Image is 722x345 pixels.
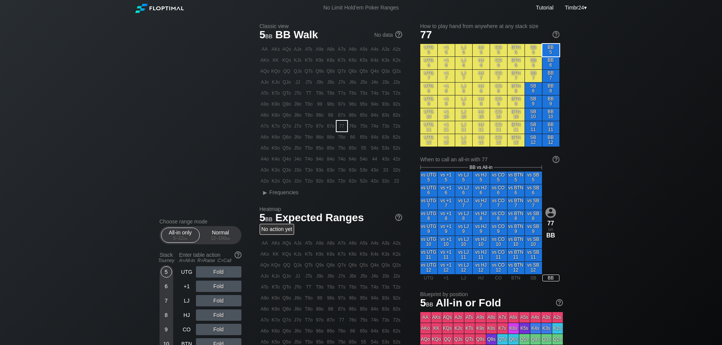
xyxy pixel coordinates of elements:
div: ▸ [260,188,270,197]
div: T9o [304,99,314,109]
div: JTs [304,77,314,87]
div: A2s [392,44,402,55]
div: T5o [304,143,314,153]
div: K7o [271,121,281,131]
div: A9s [315,44,325,55]
div: 65o [348,143,358,153]
div: A5o [260,143,270,153]
div: SB 5 [525,44,542,56]
div: J5o [293,143,303,153]
div: vs UTG 9 [420,223,437,236]
div: T6o [304,132,314,142]
div: 96s [348,99,358,109]
div: 95o [315,143,325,153]
div: HJ 10 [473,108,490,121]
div: 82o [326,176,336,186]
div: A2o [260,176,270,186]
img: help.32db89a4.svg [234,251,242,259]
div: 53o [359,165,369,175]
div: K8o [271,110,281,120]
div: Q3s [381,66,391,76]
div: T3s [381,88,391,98]
div: 64o [348,154,358,164]
div: CO 9 [490,95,507,108]
div: AQs [282,44,292,55]
div: vs +1 7 [438,197,455,210]
div: BTN 6 [507,57,525,69]
div: SB 9 [525,95,542,108]
div: 87s [337,110,347,120]
div: 8 [161,309,172,321]
div: CO 7 [490,70,507,82]
div: KK [271,55,281,66]
div: HJ 8 [473,83,490,95]
div: vs UTG 7 [420,197,437,210]
div: vs HJ 8 [473,210,490,223]
div: +1 6 [438,57,455,69]
h2: Classic view [260,23,402,29]
div: HJ 9 [473,95,490,108]
div: K9o [271,99,281,109]
img: icon-avatar.b40e07d9.svg [545,207,556,218]
div: A7o [260,121,270,131]
div: 75s [359,121,369,131]
div: When to call an all-in with 77 [420,156,559,162]
div: BTN 8 [507,83,525,95]
div: T7s [337,88,347,98]
div: KTs [304,55,314,66]
div: J4s [370,77,380,87]
span: BB vs All-in [470,165,493,170]
div: K4o [271,154,281,164]
div: 77 [337,121,347,131]
div: HJ 5 [473,44,490,56]
div: 92o [315,176,325,186]
div: A4s [370,44,380,55]
div: 82s [392,110,402,120]
div: ATo [260,88,270,98]
div: K2s [392,55,402,66]
div: vs UTG 8 [420,210,437,223]
div: J9s [315,77,325,87]
img: help.32db89a4.svg [395,213,403,222]
div: No Limit Hold’em Poker Ranges [312,5,410,12]
div: 93o [315,165,325,175]
div: ▾ [563,3,587,12]
div: 6 [161,281,172,292]
div: 73s [381,121,391,131]
div: KTo [271,88,281,98]
span: 5 [258,29,274,42]
div: J7s [337,77,347,87]
div: A3s [381,44,391,55]
div: 97o [315,121,325,131]
div: CO 8 [490,83,507,95]
div: 52o [359,176,369,186]
div: vs BTN 6 [507,184,525,197]
div: 88 [326,110,336,120]
div: vs UTG 6 [420,184,437,197]
div: +1 12 [438,134,455,147]
div: UTG 9 [420,95,437,108]
div: A3o [260,165,270,175]
div: K4s [370,55,380,66]
span: bb [265,214,273,223]
div: QJs [293,66,303,76]
div: K5o [271,143,281,153]
div: T4s [370,88,380,98]
div: LJ 7 [455,70,472,82]
div: K5s [359,55,369,66]
div: HJ 11 [473,121,490,134]
div: 44 [370,154,380,164]
div: Q4o [282,154,292,164]
div: BTN 10 [507,108,525,121]
div: HJ 12 [473,134,490,147]
div: +1 5 [438,44,455,56]
div: 9 [161,324,172,335]
div: A4o [260,154,270,164]
div: J3o [293,165,303,175]
div: 42o [370,176,380,186]
div: CO 12 [490,134,507,147]
div: ATs [304,44,314,55]
div: vs HJ 6 [473,184,490,197]
div: 99 [315,99,325,109]
div: T4o [304,154,314,164]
